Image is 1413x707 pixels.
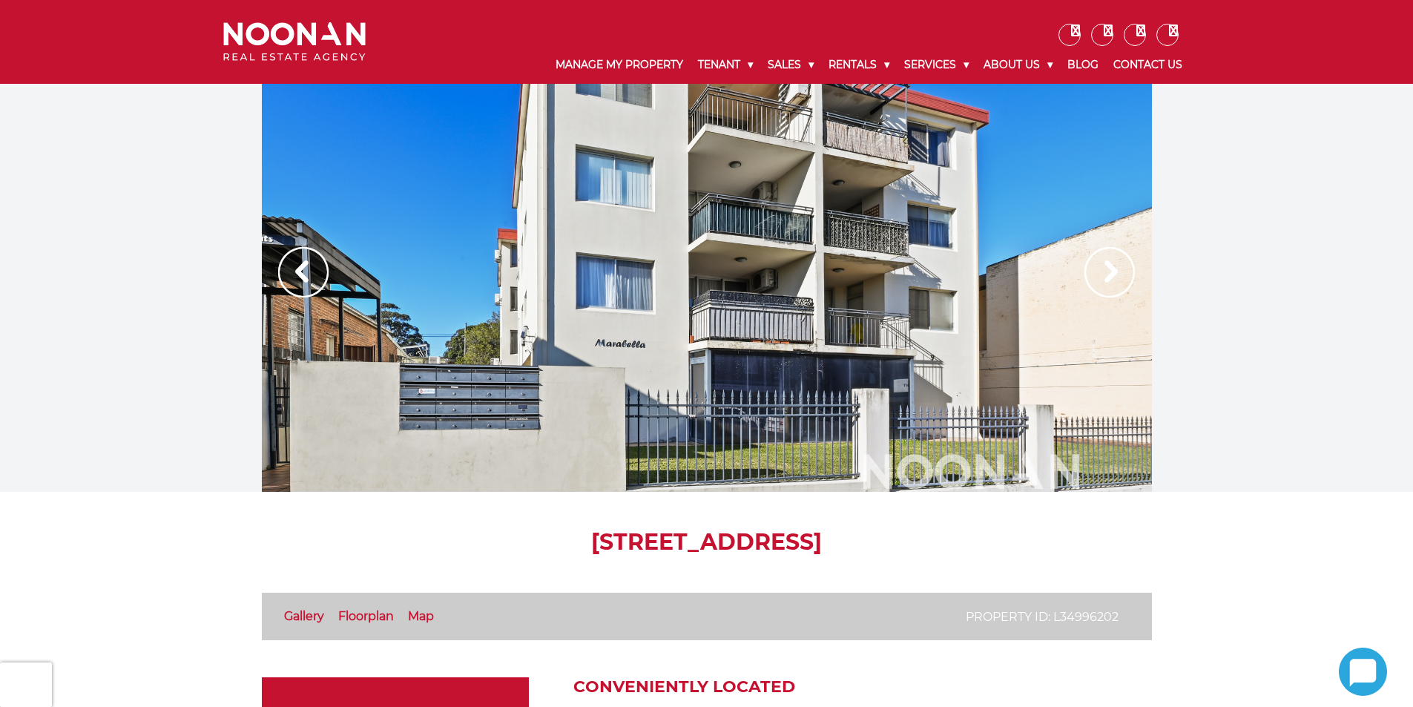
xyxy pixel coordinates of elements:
a: Blog [1060,46,1106,84]
a: Services [897,46,976,84]
a: About Us [976,46,1060,84]
a: Gallery [284,609,324,623]
img: Arrow slider [1084,247,1135,297]
img: Arrow slider [278,247,329,297]
a: Contact Us [1106,46,1190,84]
a: Sales [760,46,821,84]
img: Noonan Real Estate Agency [223,22,366,62]
h1: [STREET_ADDRESS] [262,529,1152,556]
a: Manage My Property [548,46,691,84]
a: Map [408,609,434,623]
a: Rentals [821,46,897,84]
h2: Conveniently Located [573,677,1152,697]
a: Tenant [691,46,760,84]
p: Property ID: L34996202 [966,608,1119,626]
a: Floorplan [338,609,394,623]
